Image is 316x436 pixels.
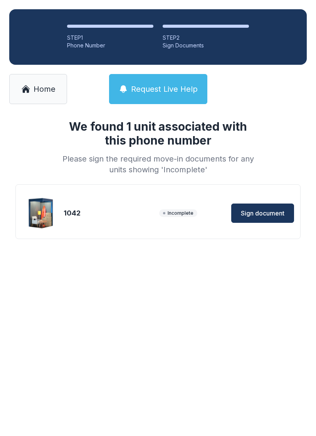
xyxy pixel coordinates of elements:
h1: We found 1 unit associated with this phone number [59,120,257,147]
div: Sign Documents [163,42,249,49]
div: STEP 1 [67,34,153,42]
div: Please sign the required move-in documents for any units showing 'Incomplete' [59,153,257,175]
span: Sign document [241,209,284,218]
span: Home [34,84,55,94]
div: 1042 [64,208,156,219]
div: Phone Number [67,42,153,49]
span: Request Live Help [131,84,198,94]
span: Incomplete [159,209,197,217]
div: STEP 2 [163,34,249,42]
